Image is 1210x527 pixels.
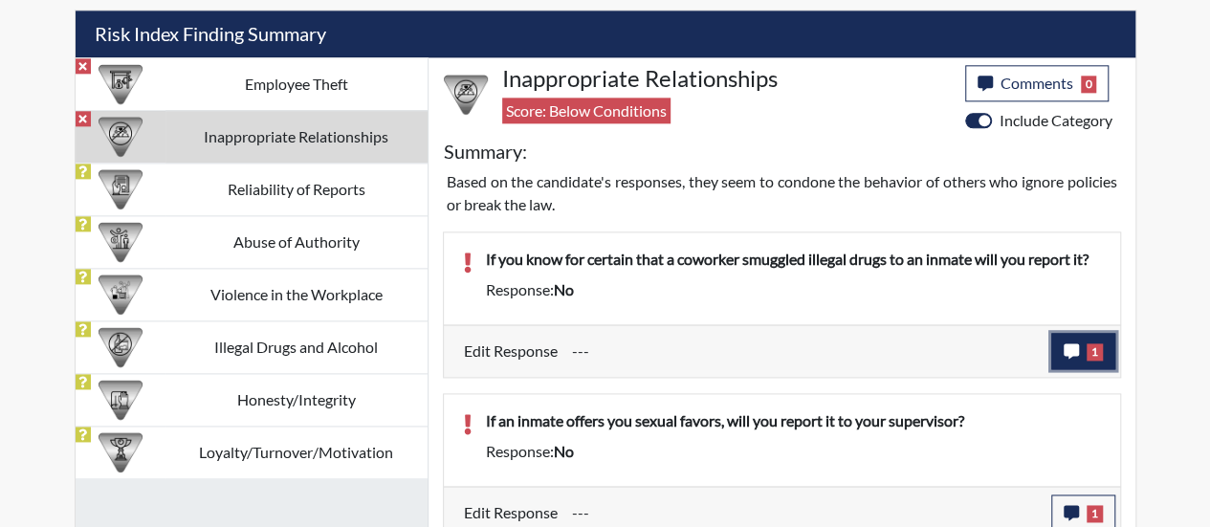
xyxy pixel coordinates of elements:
p: If an inmate offers you sexual favors, will you report it to your supervisor? [486,409,1101,432]
span: no [554,442,574,460]
span: 0 [1081,76,1097,93]
td: Employee Theft [165,57,428,110]
td: Inappropriate Relationships [165,110,428,163]
h5: Risk Index Finding Summary [76,11,1135,57]
label: Include Category [1000,109,1112,132]
img: CATEGORY%20ICON-07.58b65e52.png [99,62,143,106]
img: CATEGORY%20ICON-17.40ef8247.png [99,430,143,474]
span: Comments [1001,74,1073,92]
span: 1 [1087,343,1103,361]
span: no [554,280,574,298]
span: Score: Below Conditions [502,98,671,123]
h4: Inappropriate Relationships [502,65,951,93]
img: CATEGORY%20ICON-01.94e51fac.png [99,220,143,264]
button: 1 [1051,333,1115,369]
p: If you know for certain that a coworker smuggled illegal drugs to an inmate will you report it? [486,248,1101,271]
td: Abuse of Authority [165,215,428,268]
h5: Summary: [444,140,527,163]
div: Response: [472,440,1115,463]
button: Comments0 [965,65,1110,101]
td: Reliability of Reports [165,163,428,215]
img: CATEGORY%20ICON-11.a5f294f4.png [99,378,143,422]
td: Violence in the Workplace [165,268,428,320]
img: CATEGORY%20ICON-14.139f8ef7.png [444,73,488,117]
img: CATEGORY%20ICON-14.139f8ef7.png [99,115,143,159]
span: 1 [1087,505,1103,522]
div: Update the test taker's response, the change might impact the score [558,333,1051,369]
label: Edit Response [464,333,558,369]
img: CATEGORY%20ICON-20.4a32fe39.png [99,167,143,211]
img: CATEGORY%20ICON-12.0f6f1024.png [99,325,143,369]
img: CATEGORY%20ICON-26.eccbb84f.png [99,273,143,317]
td: Illegal Drugs and Alcohol [165,320,428,373]
div: Response: [472,278,1115,301]
p: Based on the candidate's responses, they seem to condone the behavior of others who ignore polici... [447,170,1117,216]
td: Honesty/Integrity [165,373,428,426]
td: Loyalty/Turnover/Motivation [165,426,428,478]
